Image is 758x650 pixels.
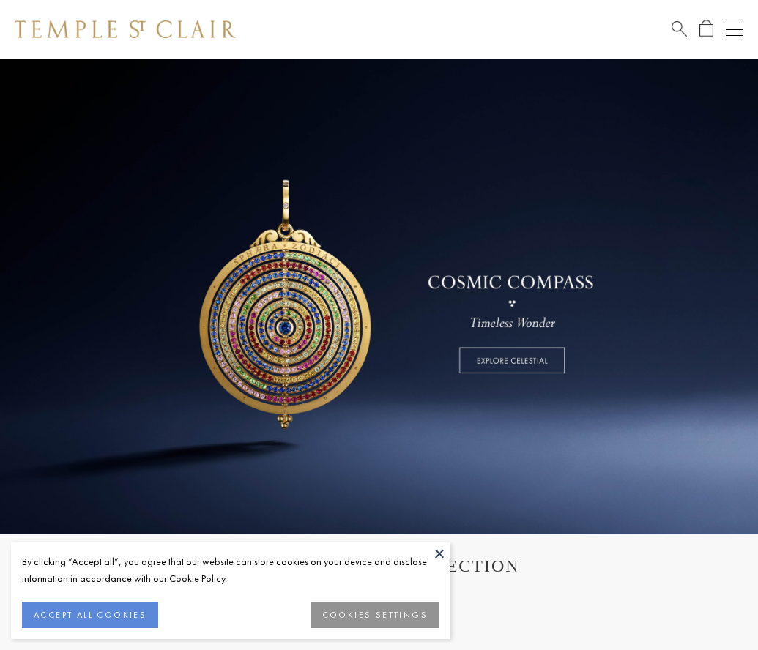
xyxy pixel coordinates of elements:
button: ACCEPT ALL COOKIES [22,602,158,628]
button: COOKIES SETTINGS [311,602,439,628]
a: Open Shopping Bag [699,20,713,38]
button: Open navigation [726,20,743,38]
img: Temple St. Clair [15,20,236,38]
div: By clicking “Accept all”, you agree that our website can store cookies on your device and disclos... [22,553,439,587]
a: Search [672,20,687,38]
